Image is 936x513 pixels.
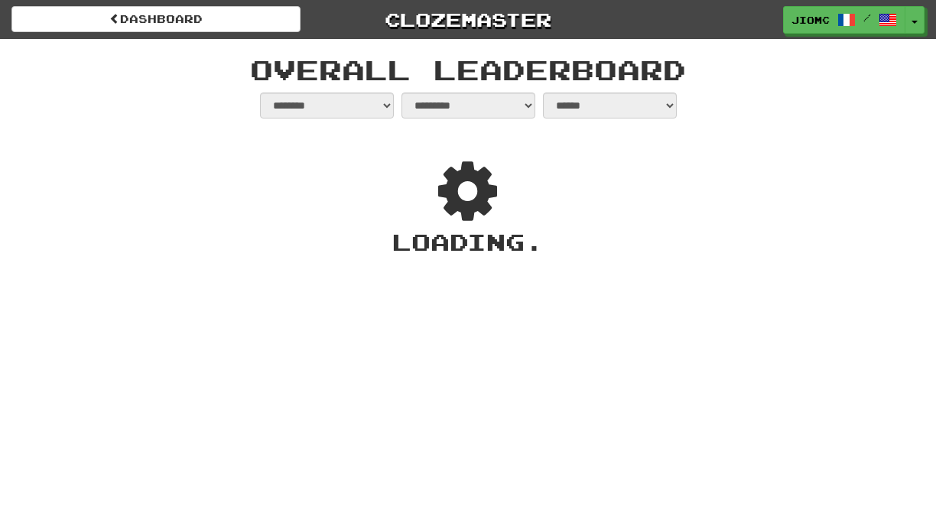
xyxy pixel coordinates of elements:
h1: Overall Leaderboard [32,54,904,85]
a: Clozemaster [323,6,613,33]
div: Loading . [256,226,681,258]
a: dashboard [11,6,301,32]
a: JioMc / [783,6,905,34]
span: / [863,12,871,23]
span: JioMc [791,13,830,27]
